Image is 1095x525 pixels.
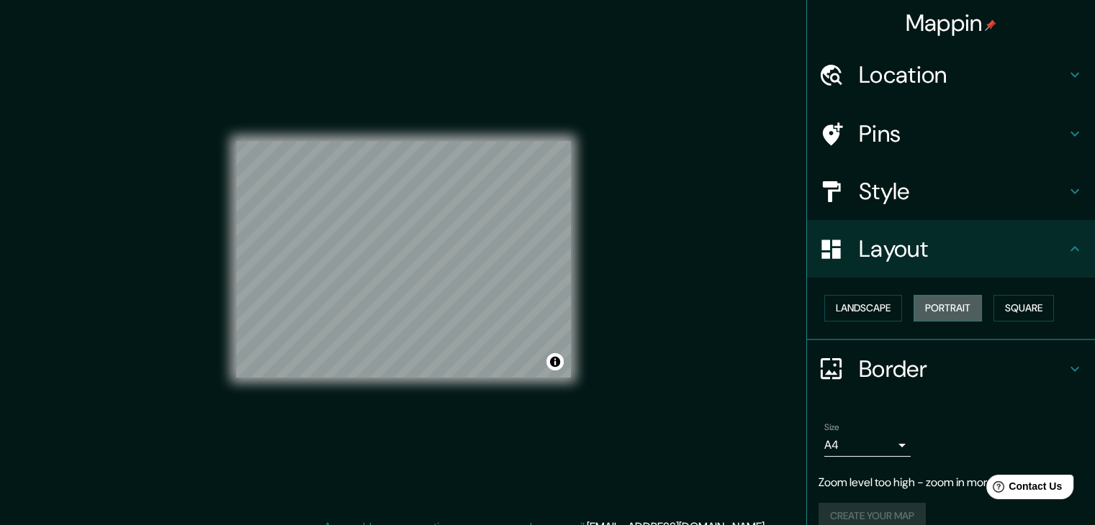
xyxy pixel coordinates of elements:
[236,141,571,378] canvas: Map
[546,353,564,370] button: Toggle attribution
[807,46,1095,104] div: Location
[993,295,1054,321] button: Square
[967,469,1079,509] iframe: Help widget launcher
[807,220,1095,278] div: Layout
[807,163,1095,220] div: Style
[807,340,1095,398] div: Border
[859,355,1066,383] h4: Border
[807,105,1095,163] div: Pins
[914,295,982,321] button: Portrait
[985,19,996,31] img: pin-icon.png
[824,434,911,457] div: A4
[859,119,1066,148] h4: Pins
[824,421,839,433] label: Size
[859,177,1066,206] h4: Style
[819,474,1083,491] p: Zoom level too high - zoom in more
[859,60,1066,89] h4: Location
[859,234,1066,263] h4: Layout
[906,9,997,37] h4: Mappin
[824,295,902,321] button: Landscape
